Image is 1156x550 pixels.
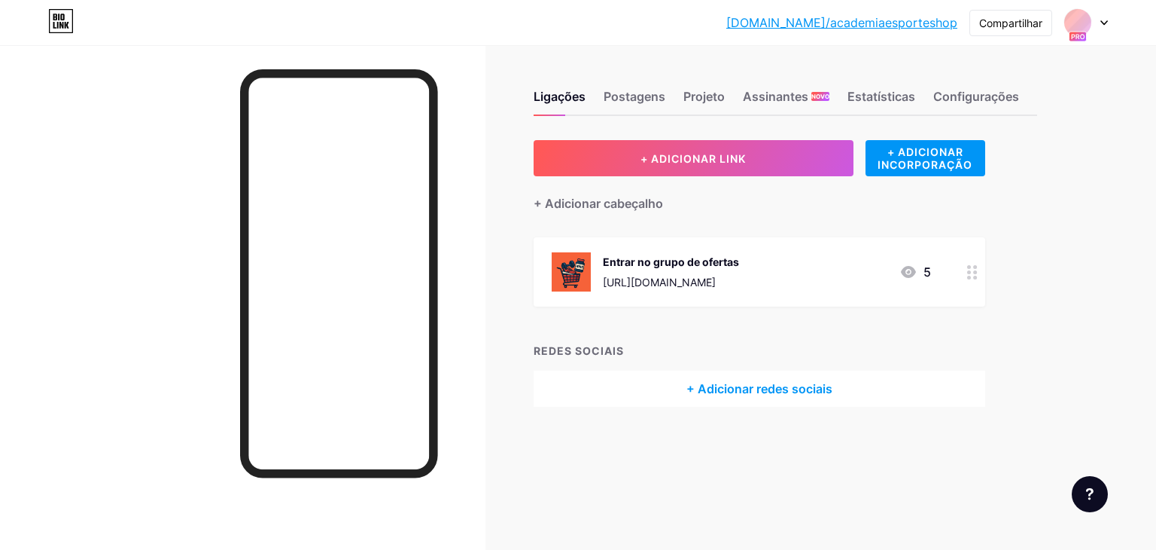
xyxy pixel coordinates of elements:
font: Compartilhar [979,17,1042,29]
font: + ADICIONAR INCORPORAÇÃO [878,145,972,171]
a: [DOMAIN_NAME]/academiaesporteshop [726,14,957,32]
font: + Adicionar redes sociais [686,381,832,396]
button: + ADICIONAR LINK [534,140,853,176]
font: NOVO [811,93,829,100]
font: + Adicionar cabeçalho [534,196,663,211]
font: REDES SOCIAIS [534,344,624,357]
font: Postagens [604,89,665,104]
font: Estatísticas [847,89,915,104]
font: Assinantes [743,89,808,104]
font: 5 [923,264,931,280]
img: Entrar no grupo de ofertas [552,252,591,292]
font: Ligações [534,89,586,104]
font: + ADICIONAR LINK [640,152,746,165]
font: Projeto [683,89,725,104]
font: Configurações [933,89,1019,104]
font: Entrar no grupo de ofertas [603,255,739,268]
font: [URL][DOMAIN_NAME] [603,276,716,289]
font: [DOMAIN_NAME]/academiaesporteshop [726,15,957,30]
